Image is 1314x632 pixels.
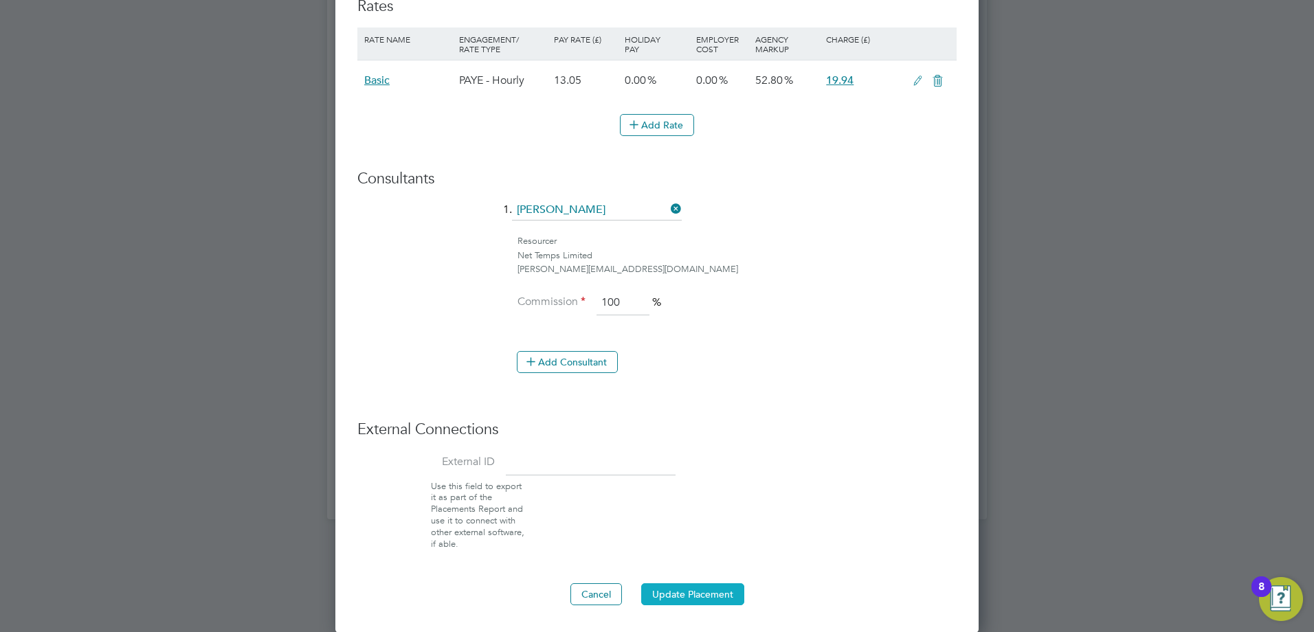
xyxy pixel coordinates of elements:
div: Rate Name [361,27,456,51]
div: [PERSON_NAME][EMAIL_ADDRESS][DOMAIN_NAME] [517,262,957,277]
span: 52.80 [755,74,783,87]
li: 1. [357,200,957,234]
h3: Consultants [357,169,957,189]
div: Resourcer [517,234,957,249]
div: Charge (£) [823,27,906,51]
div: Net Temps Limited [517,249,957,263]
button: Add Consultant [517,351,618,373]
span: 0.00 [625,74,646,87]
div: 8 [1258,587,1265,605]
input: Search for... [512,200,682,221]
span: 0.00 [696,74,717,87]
div: Agency Markup [752,27,823,60]
h3: External Connections [357,420,957,440]
span: Basic [364,74,390,87]
span: % [652,295,661,309]
button: Open Resource Center, 8 new notifications [1259,577,1303,621]
label: External ID [357,455,495,469]
div: Pay Rate (£) [550,27,621,51]
span: Use this field to export it as part of the Placements Report and use it to connect with other ext... [431,480,524,550]
button: Add Rate [620,114,694,136]
div: 13.05 [550,60,621,100]
div: Engagement/ Rate Type [456,27,550,60]
label: Commission [517,295,586,309]
div: PAYE - Hourly [456,60,550,100]
div: Employer Cost [693,27,752,60]
span: 19.94 [826,74,854,87]
div: Holiday Pay [621,27,692,60]
button: Cancel [570,583,622,605]
button: Update Placement [641,583,744,605]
